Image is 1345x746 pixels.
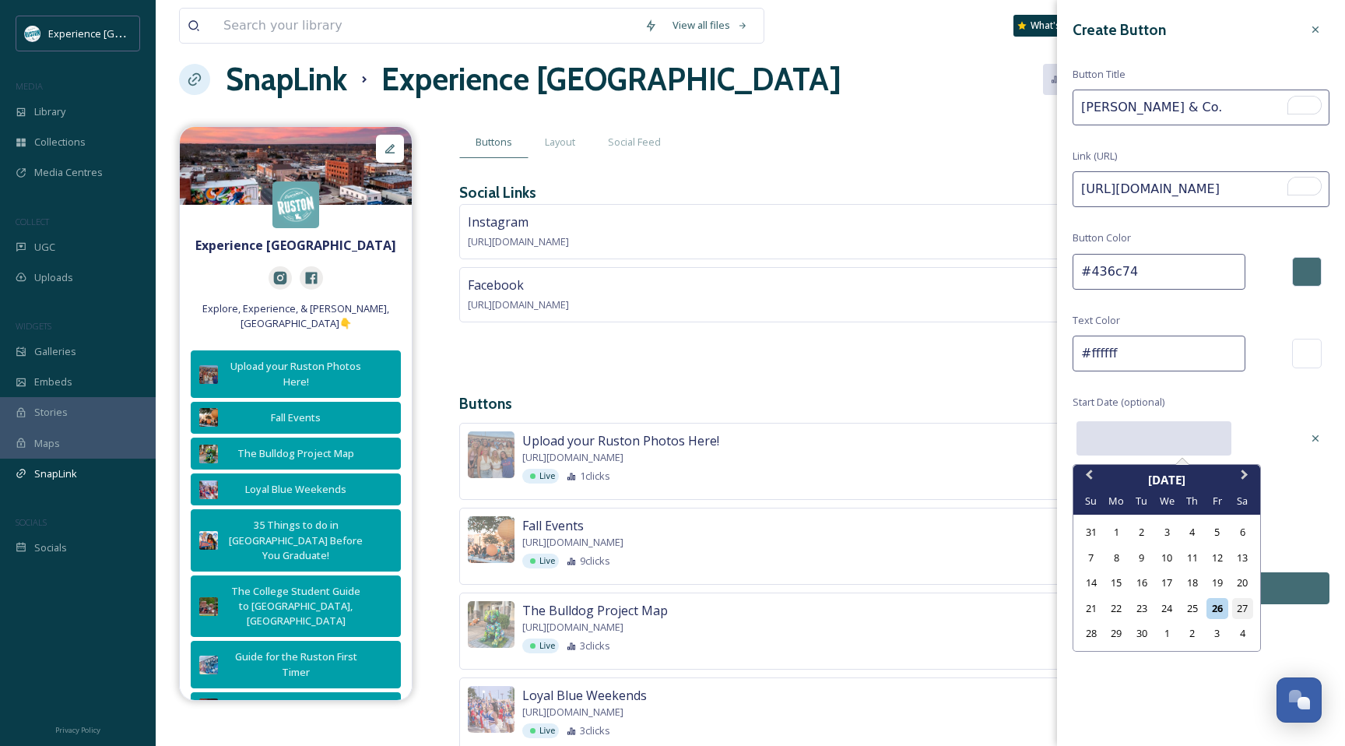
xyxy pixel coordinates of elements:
[1206,491,1227,512] div: Fr
[476,135,512,150] span: Buttons
[34,135,86,150] span: Collections
[48,26,202,40] span: Experience [GEOGRAPHIC_DATA]
[468,686,514,733] img: edc258aa-9e94-418b-a68a-05723248e859.jpg
[34,436,60,451] span: Maps
[522,535,623,550] span: [URL][DOMAIN_NAME]
[191,575,401,638] button: The College Student Guide to [GEOGRAPHIC_DATA], [GEOGRAPHIC_DATA]
[226,518,366,563] div: 35 Things to do in [GEOGRAPHIC_DATA] Before You Graduate!
[381,56,841,103] h1: Experience [GEOGRAPHIC_DATA]
[1073,149,1117,164] span: Link (URL)
[34,344,76,359] span: Galleries
[665,10,756,40] a: View all files
[191,473,401,505] button: Loyal Blue Weekends
[34,375,72,389] span: Embeds
[16,320,51,332] span: WIDGETS
[468,431,514,478] img: 475f994e-39dc-4f57-872c-eeebedf4b9a2.jpg
[1156,491,1177,512] div: We
[468,276,524,294] span: Facebook
[191,402,401,434] button: Fall Events
[199,656,218,674] img: 7146c74d-1cc9-4275-baea-d2edb7c18b24.jpg
[1078,520,1255,646] div: month 2025-09
[1131,623,1152,644] div: Choose Tuesday, September 30th, 2025
[1206,522,1227,543] div: Choose Friday, September 5th, 2025
[580,554,610,568] span: 9 clicks
[522,639,559,653] div: Live
[522,601,668,620] span: The Bulldog Project Map
[1156,547,1177,568] div: Choose Wednesday, September 10th, 2025
[1106,491,1127,512] div: Mo
[34,165,103,180] span: Media Centres
[1073,67,1126,82] span: Button Title
[16,216,49,227] span: COLLECT
[468,516,514,563] img: 3d43b9cc-57a7-4b50-8df7-45f1e662274a.jpg
[1206,623,1227,644] div: Choose Friday, October 3rd, 2025
[1182,623,1203,644] div: Choose Thursday, October 2nd, 2025
[1206,547,1227,568] div: Choose Friday, September 12th, 2025
[226,359,366,389] div: Upload your Ruston Photos Here!
[522,516,584,535] span: Fall Events
[272,181,319,228] img: 415526570_740934454749135_6712834479988994226_n.jpg
[522,431,719,450] span: Upload your Ruston Photos Here!
[1106,623,1127,644] div: Choose Monday, September 29th, 2025
[1073,90,1329,125] input: To enrich screen reader interactions, please activate Accessibility in Grammarly extension settings
[34,405,68,420] span: Stories
[1232,598,1253,619] div: Choose Saturday, September 27th, 2025
[1080,598,1101,619] div: Choose Sunday, September 21st, 2025
[191,438,401,470] button: The Bulldog Project Map
[1131,598,1152,619] div: Choose Tuesday, September 23rd, 2025
[226,649,366,679] div: Guide for the Ruston First Timer
[1073,313,1120,328] span: Text Color
[199,408,218,427] img: 3d43b9cc-57a7-4b50-8df7-45f1e662274a.jpg
[1013,15,1091,37] a: What's New
[216,9,637,43] input: Search your library
[1073,171,1329,207] input: To enrich screen reader interactions, please activate Accessibility in Grammarly extension settings
[468,601,514,648] img: fe9a1069-3783-491c-9916-c37af366a6b3.jpg
[55,725,100,735] span: Privacy Policy
[199,531,218,550] img: 52ece8bb-f087-4bb2-80e8-5bc1620114e8.jpg
[226,410,366,425] div: Fall Events
[1232,491,1253,512] div: Sa
[16,80,43,92] span: MEDIA
[468,213,529,230] span: Instagram
[1080,491,1101,512] div: Su
[1156,598,1177,619] div: Choose Wednesday, September 24th, 2025
[226,56,347,103] a: SnapLink
[1182,522,1203,543] div: Choose Thursday, September 4th, 2025
[226,446,366,461] div: The Bulldog Project Map
[1106,547,1127,568] div: Choose Monday, September 8th, 2025
[1080,522,1101,543] div: Choose Sunday, August 31st, 2025
[1206,598,1227,619] div: Choose Friday, September 26th, 2025
[1182,547,1203,568] div: Choose Thursday, September 11th, 2025
[522,620,623,635] span: [URL][DOMAIN_NAME]
[580,723,610,738] span: 3 clicks
[16,516,47,528] span: SOCIALS
[468,297,569,311] span: [URL][DOMAIN_NAME]
[580,469,610,484] span: 1 clicks
[580,639,610,653] span: 3 clicks
[1106,572,1127,593] div: Choose Monday, September 15th, 2025
[1106,522,1127,543] div: Choose Monday, September 1st, 2025
[1182,572,1203,593] div: Choose Thursday, September 18th, 2025
[1080,547,1101,568] div: Choose Sunday, September 7th, 2025
[1277,677,1322,723] button: Open Chat
[1131,491,1152,512] div: Tu
[545,135,575,150] span: Layout
[55,720,100,738] a: Privacy Policy
[180,127,412,205] img: fb003ca6-3847-4083-9791-8fcff1e56fec.jpg
[1080,572,1101,593] div: Choose Sunday, September 14th, 2025
[1073,19,1166,41] h3: Create Button
[199,597,218,616] img: 93eb2eb8-44e4-4772-b324-92d2570b4e34.jpg
[1075,466,1100,491] button: Previous Month
[1156,623,1177,644] div: Choose Wednesday, October 1st, 2025
[1232,623,1253,644] div: Choose Saturday, October 4th, 2025
[522,705,623,720] span: [URL][DOMAIN_NAME]
[34,104,65,119] span: Library
[1080,623,1101,644] div: Choose Sunday, September 28th, 2025
[1073,471,1260,489] div: [DATE]
[1131,547,1152,568] div: Choose Tuesday, September 9th, 2025
[1043,64,1126,94] a: Analytics
[459,181,536,204] h3: Social Links
[199,480,218,499] img: edc258aa-9e94-418b-a68a-05723248e859.jpg
[34,466,77,481] span: SnapLink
